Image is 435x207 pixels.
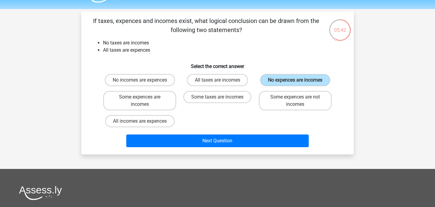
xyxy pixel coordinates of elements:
label: All incomes are expences [105,115,175,127]
li: All taxes are expences [103,47,344,54]
label: No expences are incomes [260,74,330,86]
label: All taxes are incomes [187,74,248,86]
button: Next Question [126,134,309,147]
h6: Select the correct answer [91,59,344,69]
label: No incomes are expences [105,74,175,86]
div: 05:42 [329,19,351,34]
label: Some taxes are incomes [183,91,251,103]
li: No taxes are incomes [103,39,344,47]
img: Assessly logo [19,186,62,200]
p: If taxes, expences and incomes exist, what logical conclusion can be drawn from the following two... [91,16,321,34]
label: Some expences are not incomes [259,91,332,110]
label: Some expences are incomes [103,91,176,110]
